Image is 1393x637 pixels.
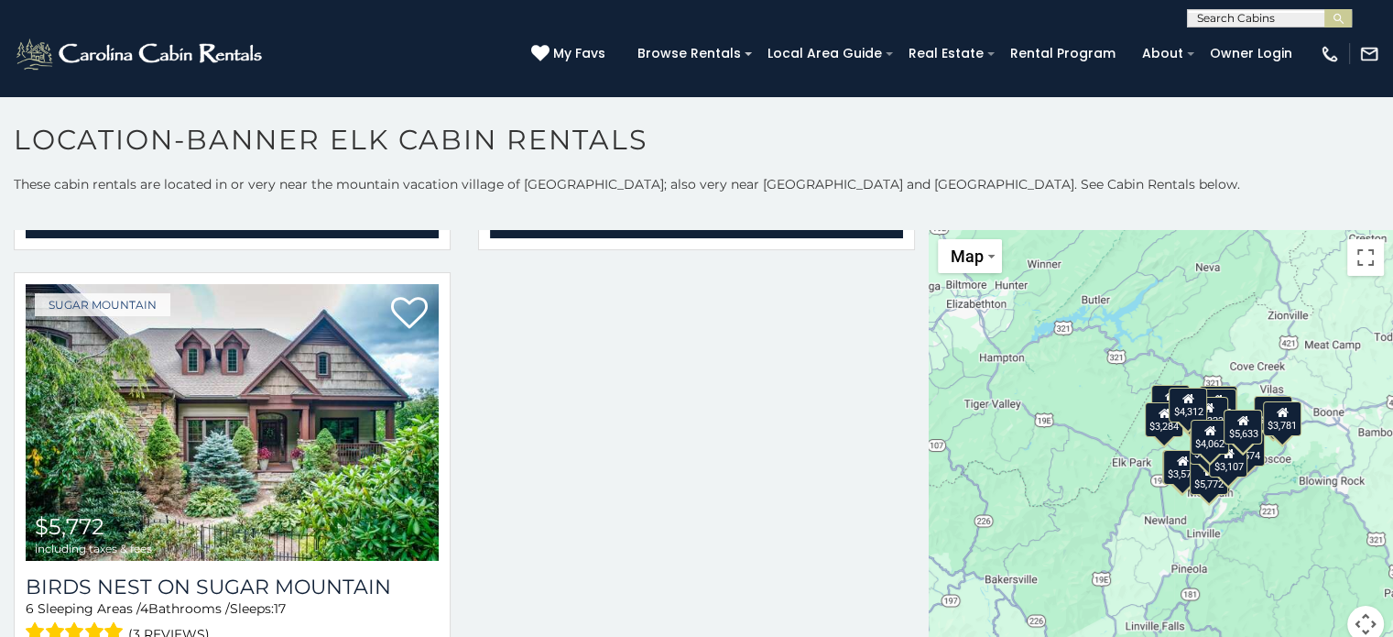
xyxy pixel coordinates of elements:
img: mail-regular-white.png [1359,44,1379,64]
a: Birds Nest On Sugar Mountain $5,772 including taxes & fees [26,284,439,561]
img: Birds Nest On Sugar Mountain [26,284,439,561]
div: $2,835 [1162,450,1201,485]
div: $3,575 [1163,450,1202,485]
span: including taxes & fees [35,543,152,555]
div: $5,772 [1189,460,1227,495]
div: $6,926 [1150,385,1189,420]
div: $4,312 [1169,388,1207,423]
button: Change map style [938,239,1002,273]
div: $3,107 [1209,443,1247,478]
a: Browse Rentals [628,39,750,68]
a: Real Estate [899,39,993,68]
a: Rental Program [1001,39,1125,68]
img: phone-regular-white.png [1320,44,1340,64]
div: $7,729 [1189,430,1227,465]
a: Local Area Guide [758,39,891,68]
div: $3,284 [1145,402,1183,437]
a: About [1133,39,1192,68]
span: $5,772 [35,513,104,540]
span: 6 [26,600,34,617]
span: Map [951,247,984,266]
div: $4,330 [1198,386,1236,421]
a: My Favs [531,44,610,64]
div: $4,062 [1190,420,1228,455]
span: 4 [140,600,148,617]
div: $4,323 [1189,397,1227,432]
div: $2,574 [1226,432,1265,467]
div: $3,781 [1263,401,1301,436]
div: $4,510 [1198,389,1236,423]
img: White-1-2.png [14,36,267,72]
span: My Favs [553,44,605,63]
a: Sugar Mountain [35,293,170,316]
span: 17 [274,600,286,617]
div: $5,633 [1224,410,1262,445]
button: Toggle fullscreen view [1347,239,1384,276]
a: Birds Nest On Sugar Mountain [26,575,439,599]
a: Owner Login [1201,39,1301,68]
a: Add to favorites [391,295,428,334]
div: $3,583 [1253,396,1291,431]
